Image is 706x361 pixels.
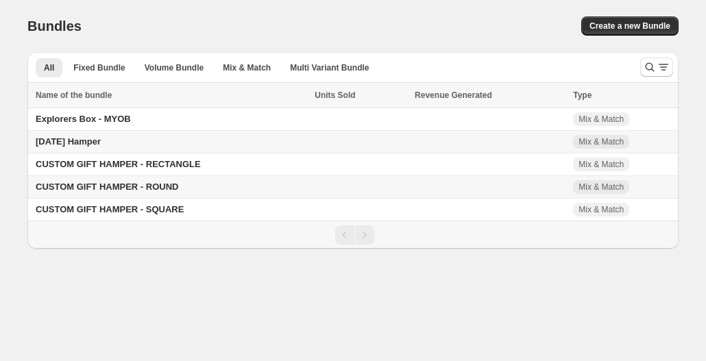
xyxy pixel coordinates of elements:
[290,62,369,73] span: Multi Variant Bundle
[44,62,54,73] span: All
[415,88,506,102] button: Revenue Generated
[145,62,204,73] span: Volume Bundle
[36,159,201,169] span: CUSTOM GIFT HAMPER - RECTANGLE
[581,16,679,36] button: Create a new Bundle
[27,221,679,249] nav: Pagination
[579,159,624,170] span: Mix & Match
[36,136,101,147] span: [DATE] Hamper
[415,88,492,102] span: Revenue Generated
[579,114,624,125] span: Mix & Match
[36,182,178,192] span: CUSTOM GIFT HAMPER - ROUND
[36,88,306,102] div: Name of the bundle
[640,58,673,77] button: Search and filter results
[27,18,82,34] h1: Bundles
[315,88,369,102] button: Units Sold
[573,88,670,102] div: Type
[579,182,624,192] span: Mix & Match
[36,204,184,214] span: CUSTOM GIFT HAMPER - SQUARE
[223,62,271,73] span: Mix & Match
[315,88,355,102] span: Units Sold
[579,136,624,147] span: Mix & Match
[579,204,624,215] span: Mix & Match
[73,62,125,73] span: Fixed Bundle
[36,114,131,124] span: Explorers Box - MYOB
[589,21,670,32] span: Create a new Bundle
